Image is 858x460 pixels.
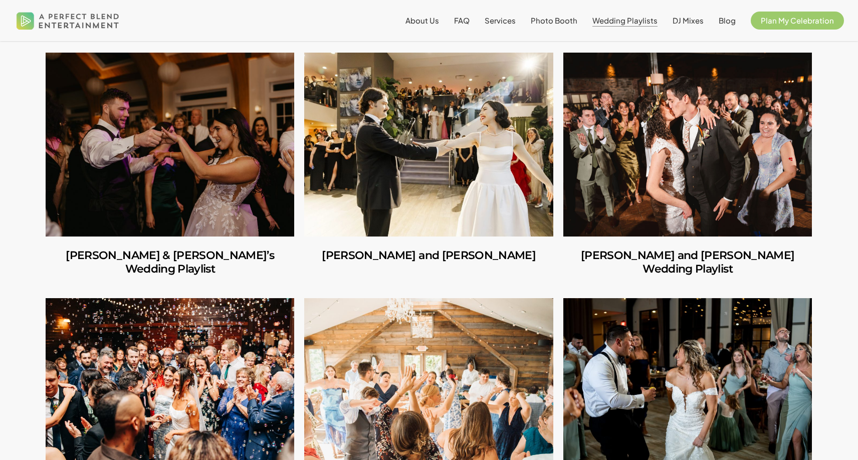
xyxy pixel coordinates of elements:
[592,16,658,25] span: Wedding Playlists
[405,17,439,25] a: About Us
[304,237,553,275] a: Carlos and Olivia
[531,16,577,25] span: Photo Booth
[761,16,834,25] span: Plan My Celebration
[14,4,122,37] img: A Perfect Blend Entertainment
[454,16,470,25] span: FAQ
[531,17,577,25] a: Photo Booth
[673,16,704,25] span: DJ Mixes
[454,17,470,25] a: FAQ
[592,17,658,25] a: Wedding Playlists
[46,237,294,288] a: Richard & Carly’s Wedding Playlist
[485,16,516,25] span: Services
[563,237,812,288] a: Amber and Cooper’s Wedding Playlist
[46,53,294,237] a: Richard & Carly’s Wedding Playlist
[751,17,844,25] a: Plan My Celebration
[673,17,704,25] a: DJ Mixes
[304,53,553,237] a: Carlos and Olivia
[563,53,812,237] a: Amber and Cooper’s Wedding Playlist
[485,17,516,25] a: Services
[719,16,736,25] span: Blog
[719,17,736,25] a: Blog
[405,16,439,25] span: About Us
